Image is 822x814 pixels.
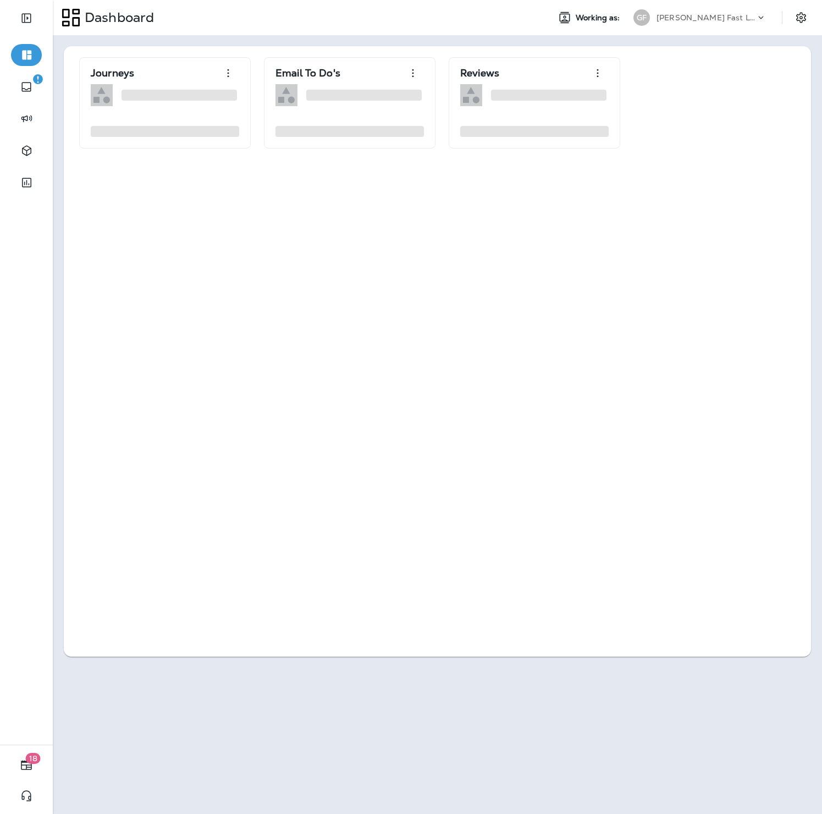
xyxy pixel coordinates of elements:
[460,68,499,79] p: Reviews
[275,68,340,79] p: Email To Do's
[791,8,811,28] button: Settings
[80,9,154,26] p: Dashboard
[91,68,134,79] p: Journeys
[657,13,755,22] p: [PERSON_NAME] Fast Lube dba [PERSON_NAME]
[633,9,650,26] div: GF
[26,753,41,764] span: 18
[11,7,42,29] button: Expand Sidebar
[576,13,622,23] span: Working as:
[11,754,42,776] button: 18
